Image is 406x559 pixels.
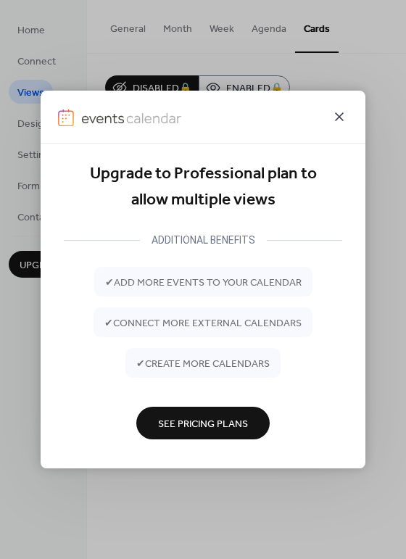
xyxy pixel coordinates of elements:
img: logo-type [81,109,181,126]
span: ✔ create more calendars [136,357,270,372]
button: See Pricing Plans [136,407,270,439]
span: See Pricing Plans [158,417,248,432]
span: ✔ connect more external calendars [104,316,302,331]
img: logo-icon [58,109,74,126]
div: ADDITIONAL BENEFITS [140,231,267,249]
div: Upgrade to Professional plan to allow multiple views [64,161,342,214]
span: ✔ add more events to your calendar [105,276,302,291]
